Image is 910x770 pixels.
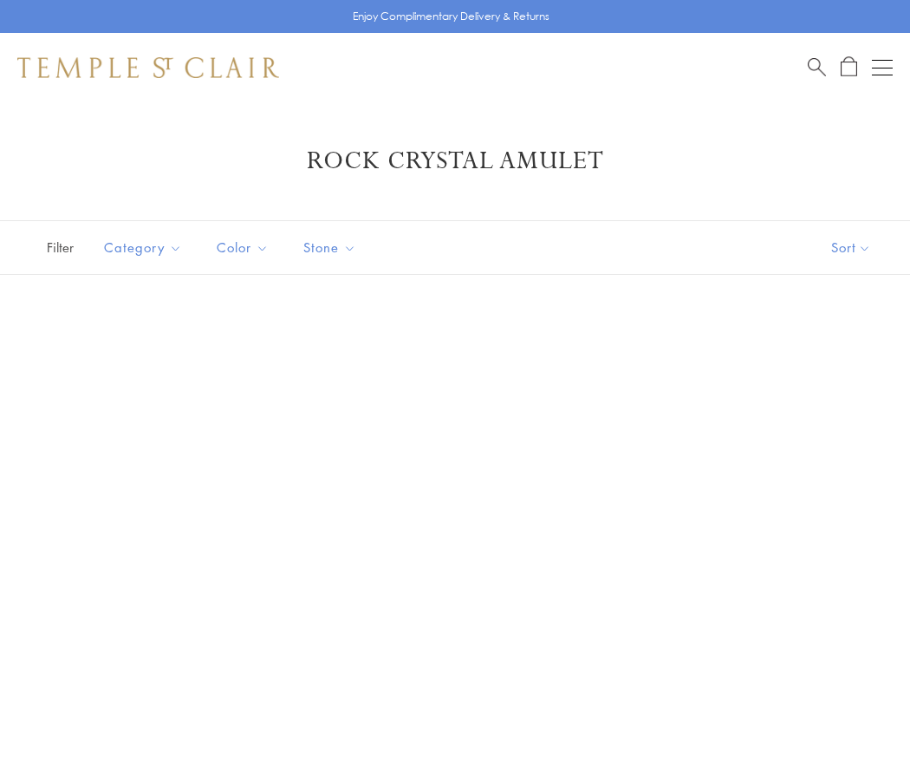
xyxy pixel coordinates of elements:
[208,237,282,258] span: Color
[91,228,195,267] button: Category
[290,228,369,267] button: Stone
[295,237,369,258] span: Stone
[872,57,893,78] button: Open navigation
[95,237,195,258] span: Category
[17,57,279,78] img: Temple St. Clair
[841,56,857,78] a: Open Shopping Bag
[43,146,867,177] h1: Rock Crystal Amulet
[353,8,549,25] p: Enjoy Complimentary Delivery & Returns
[792,221,910,274] button: Show sort by
[808,56,826,78] a: Search
[204,228,282,267] button: Color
